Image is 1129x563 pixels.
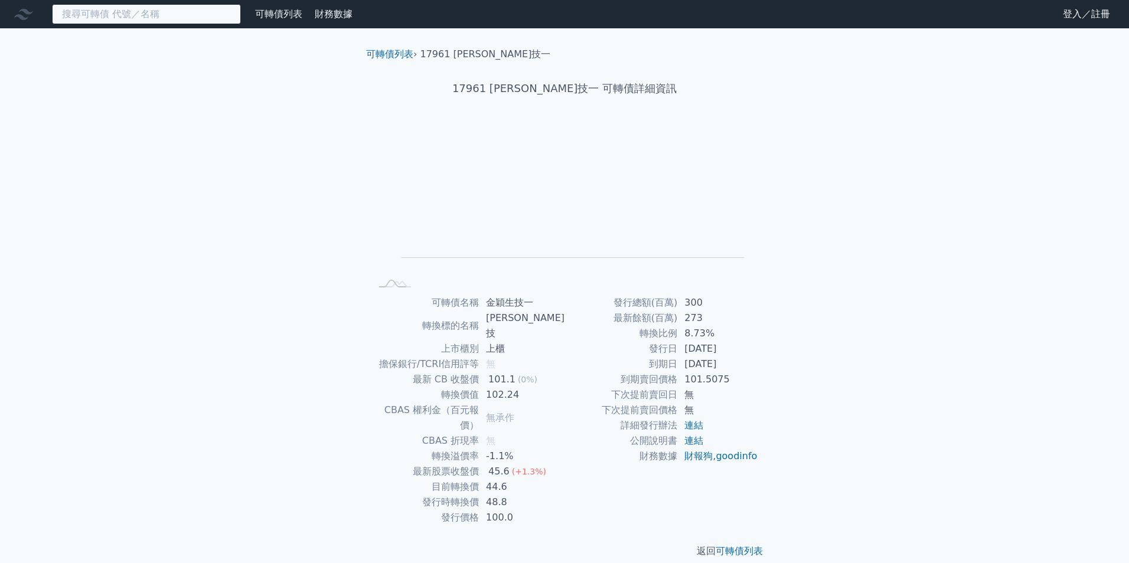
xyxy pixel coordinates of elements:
td: 48.8 [479,495,564,510]
a: 財務數據 [315,8,353,19]
a: 可轉債列表 [366,48,413,60]
a: goodinfo [716,450,757,461]
td: 轉換標的名稱 [371,310,479,341]
a: 可轉債列表 [255,8,302,19]
input: 搜尋可轉債 代號／名稱 [52,4,241,24]
td: 102.24 [479,387,564,402]
div: 45.6 [486,464,512,479]
td: -1.1% [479,449,564,464]
p: 返回 [357,544,772,558]
td: 44.6 [479,479,564,495]
td: 下次提前賣回日 [564,387,677,402]
td: 可轉債名稱 [371,295,479,310]
td: [DATE] [677,341,758,356]
span: 無 [486,435,495,446]
td: [PERSON_NAME]技 [479,310,564,341]
li: 17961 [PERSON_NAME]技一 [420,47,551,61]
td: 上櫃 [479,341,564,356]
span: 無承作 [486,412,514,423]
a: 連結 [684,435,703,446]
td: 詳細發行辦法 [564,418,677,433]
td: 金穎生技一 [479,295,564,310]
td: 101.5075 [677,372,758,387]
td: 273 [677,310,758,326]
td: 300 [677,295,758,310]
td: 轉換價值 [371,387,479,402]
td: 下次提前賣回價格 [564,402,677,418]
td: 發行日 [564,341,677,356]
td: CBAS 折現率 [371,433,479,449]
td: 轉換溢價率 [371,449,479,464]
li: › [366,47,417,61]
td: 100.0 [479,510,564,525]
td: 無 [677,402,758,418]
td: [DATE] [677,356,758,372]
td: 發行價格 [371,510,479,525]
a: 登入／註冊 [1053,5,1120,24]
a: 財報狗 [684,450,713,461]
span: (0%) [518,375,537,384]
td: , [677,449,758,464]
td: 無 [677,387,758,402]
td: 轉換比例 [564,326,677,341]
td: 公開說明書 [564,433,677,449]
td: 目前轉換價 [371,479,479,495]
td: 8.73% [677,326,758,341]
span: 無 [486,358,495,369]
td: CBAS 權利金（百元報價） [371,402,479,433]
td: 最新股票收盤價 [371,464,479,479]
td: 發行時轉換價 [371,495,479,510]
div: 101.1 [486,372,518,387]
span: (+1.3%) [512,467,546,476]
td: 最新餘額(百萬) [564,310,677,326]
td: 到期日 [564,356,677,372]
a: 連結 [684,420,703,431]
td: 到期賣回價格 [564,372,677,387]
td: 上市櫃別 [371,341,479,356]
h1: 17961 [PERSON_NAME]技一 可轉債詳細資訊 [357,80,772,97]
td: 發行總額(百萬) [564,295,677,310]
a: 可轉債列表 [716,545,763,557]
td: 財務數據 [564,449,677,464]
g: Chart [390,134,745,275]
td: 擔保銀行/TCRI信用評等 [371,356,479,372]
td: 最新 CB 收盤價 [371,372,479,387]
